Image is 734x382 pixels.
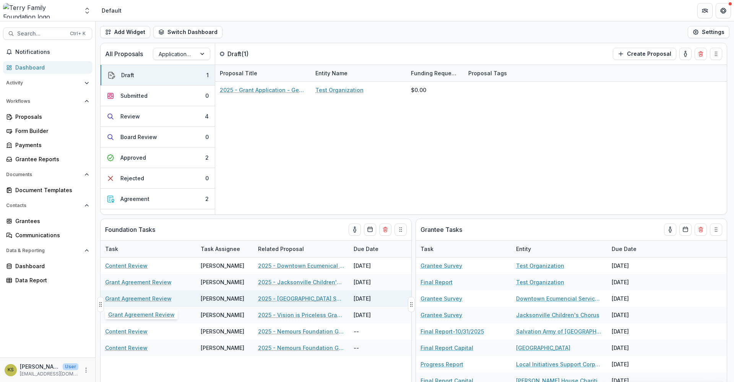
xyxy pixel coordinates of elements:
a: Data Report [3,274,92,286]
a: Salvation Army of [GEOGRAPHIC_DATA][US_STATE] [516,327,602,335]
nav: breadcrumb [99,5,125,16]
button: Board Review0 [101,127,215,147]
div: [PERSON_NAME] [201,344,244,352]
div: Proposal Tags [464,65,559,81]
a: Form Builder [3,125,92,137]
a: Communications [3,229,92,241]
button: Delete card [695,48,707,60]
button: Get Help [716,3,731,18]
a: Document Templates [3,184,92,196]
a: Grantees [3,215,92,227]
a: Downtown Ecumencial Services Council [516,295,602,303]
div: Approved [120,154,146,162]
div: Task [101,245,123,253]
a: Grant Agreement Review [105,278,172,286]
div: -- [349,340,406,356]
a: Payments [3,139,92,151]
div: Due Date [607,241,664,257]
div: [DATE] [349,274,406,290]
button: Settings [688,26,729,38]
button: Delete card [695,223,707,236]
a: Grant Agreement Review [105,295,172,303]
a: Progress Report [421,360,463,368]
button: Drag [710,48,722,60]
div: [DATE] [349,290,406,307]
div: Related Proposal [253,245,309,253]
button: Open Workflows [3,95,92,107]
div: Related Proposal [253,241,349,257]
div: [PERSON_NAME] [201,278,244,286]
div: Task Assignee [196,245,245,253]
button: Drag [97,297,104,312]
a: Proposals [3,110,92,123]
div: Proposal Tags [464,69,512,77]
a: 2025 - Jacksonville Children's Chorus - General Operating Support [258,278,344,286]
button: Rejected0 [101,168,215,189]
div: Grantee Reports [15,155,86,163]
button: toggle-assigned-to-me [679,48,692,60]
span: Search... [17,31,65,37]
a: Grantee Survey [421,311,462,319]
button: More [81,366,91,375]
img: Terry Family Foundation logo [3,3,79,18]
span: Contacts [6,203,81,208]
div: Entity [512,241,607,257]
div: Entity Name [311,65,406,81]
div: Document Templates [15,186,86,194]
div: [DATE] [607,323,664,340]
div: Ctrl + K [68,29,87,38]
div: Entity Name [311,69,352,77]
button: Review4 [101,106,215,127]
a: [GEOGRAPHIC_DATA] [516,344,570,352]
a: Dashboard [3,61,92,74]
button: Add Widget [100,26,150,38]
div: Agreement [120,195,149,203]
a: Final Report-10/31/2025 [421,327,484,335]
button: Open Documents [3,168,92,181]
button: Create Proposal [613,48,676,60]
button: Switch Dashboard [153,26,222,38]
div: Form Builder [15,127,86,135]
button: Delete card [379,223,391,236]
button: Draft1 [101,65,215,86]
a: 2025 - Vision is Priceless Grant Application - Program or Project [258,311,344,319]
a: Local Initiatives Support Corporation [516,360,602,368]
div: Due Date [349,241,406,257]
div: Task Assignee [196,241,253,257]
a: 2025 - Nemours Foundation Grant Application - Landscape Analysis of [MEDICAL_DATA] Care in [GEOGR... [258,344,344,352]
div: -- [349,323,406,340]
div: Draft [121,71,134,79]
a: Content Review [105,344,148,352]
a: Final Report [421,278,453,286]
div: [DATE] [607,290,664,307]
div: [DATE] [607,257,664,274]
button: Drag [710,223,722,236]
div: Task [416,241,512,257]
a: 2025 - Grant Application - General Operating Support [220,86,306,94]
div: Data Report [15,276,86,284]
div: Funding Requested [406,69,464,77]
a: Jacksonville Children's Chorus [516,311,599,319]
div: Kathleen Shaw [8,367,14,372]
a: 2025 - [GEOGRAPHIC_DATA] Speech and Hearing Grant Application [258,295,344,303]
button: Agreement2 [101,189,215,209]
div: [DATE] [607,356,664,372]
div: [DATE] [349,257,406,274]
div: Board Review [120,133,157,141]
div: Review [120,112,140,120]
div: 2 [205,195,209,203]
button: Submitted0 [101,86,215,106]
div: Funding Requested [406,65,464,81]
p: User [63,363,78,370]
div: 0 [205,133,209,141]
button: Open entity switcher [82,3,93,18]
p: Draft ( 1 ) [227,49,285,58]
button: toggle-assigned-to-me [664,223,676,236]
button: Partners [697,3,713,18]
a: 2025 - Downtown Ecumenical Services Council - Capital Campaign/Endowment [258,262,344,270]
